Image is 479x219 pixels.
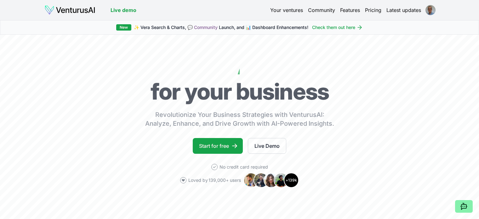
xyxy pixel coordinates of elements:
[194,25,218,30] a: Community
[425,5,436,15] img: ACg8ocJJGhP9nLFOxootxoSSLPQj22L0h_xnlq5QQeI5h7GByBr_vPU=s96-c
[134,24,308,31] span: ✨ Vera Search & Charts, 💬 Launch, and 📊 Dashboard Enhancements!
[270,6,303,14] a: Your ventures
[193,138,243,154] a: Start for free
[248,138,286,154] a: Live Demo
[312,24,363,31] a: Check them out here
[386,6,421,14] a: Latest updates
[340,6,360,14] a: Features
[365,6,381,14] a: Pricing
[264,173,279,188] img: Avatar 3
[243,173,259,188] img: Avatar 1
[254,173,269,188] img: Avatar 2
[308,6,335,14] a: Community
[111,6,136,14] a: Live demo
[44,5,95,15] img: logo
[116,24,131,31] div: New
[274,173,289,188] img: Avatar 4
